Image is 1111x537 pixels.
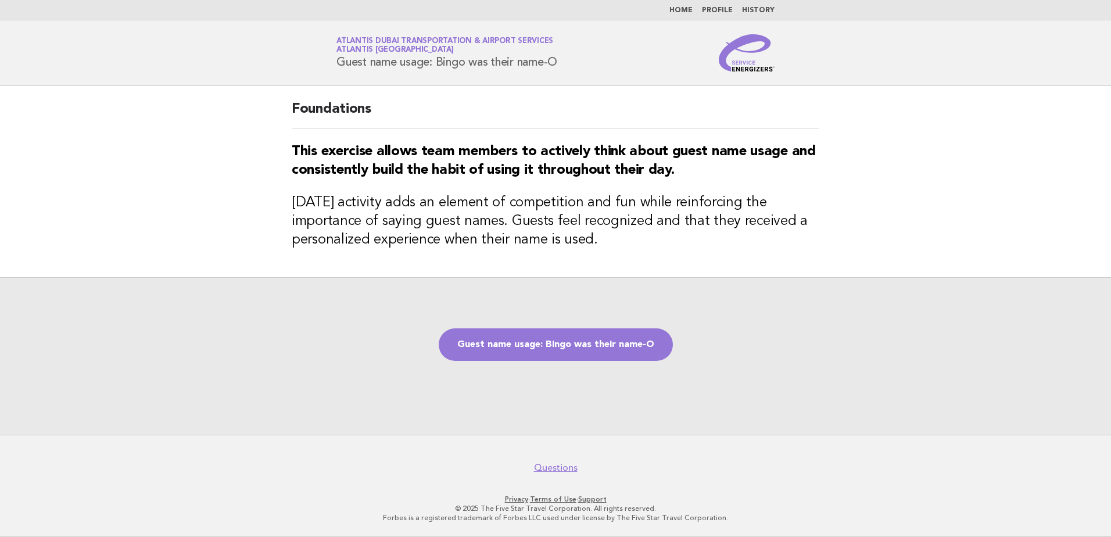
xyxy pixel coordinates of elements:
[578,495,607,503] a: Support
[200,504,911,513] p: © 2025 The Five Star Travel Corporation. All rights reserved.
[336,46,454,54] span: Atlantis [GEOGRAPHIC_DATA]
[336,37,553,53] a: Atlantis Dubai Transportation & Airport ServicesAtlantis [GEOGRAPHIC_DATA]
[719,34,775,71] img: Service Energizers
[200,513,911,522] p: Forbes is a registered trademark of Forbes LLC used under license by The Five Star Travel Corpora...
[742,7,775,14] a: History
[336,38,557,68] h1: Guest name usage: Bingo was their name-O
[200,495,911,504] p: · ·
[439,328,673,361] a: Guest name usage: Bingo was their name-O
[292,100,819,128] h2: Foundations
[292,145,816,177] strong: This exercise allows team members to actively think about guest name usage and consistently build...
[505,495,528,503] a: Privacy
[534,462,578,474] a: Questions
[292,194,819,249] h3: [DATE] activity adds an element of competition and fun while reinforcing the importance of saying...
[669,7,693,14] a: Home
[702,7,733,14] a: Profile
[530,495,576,503] a: Terms of Use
